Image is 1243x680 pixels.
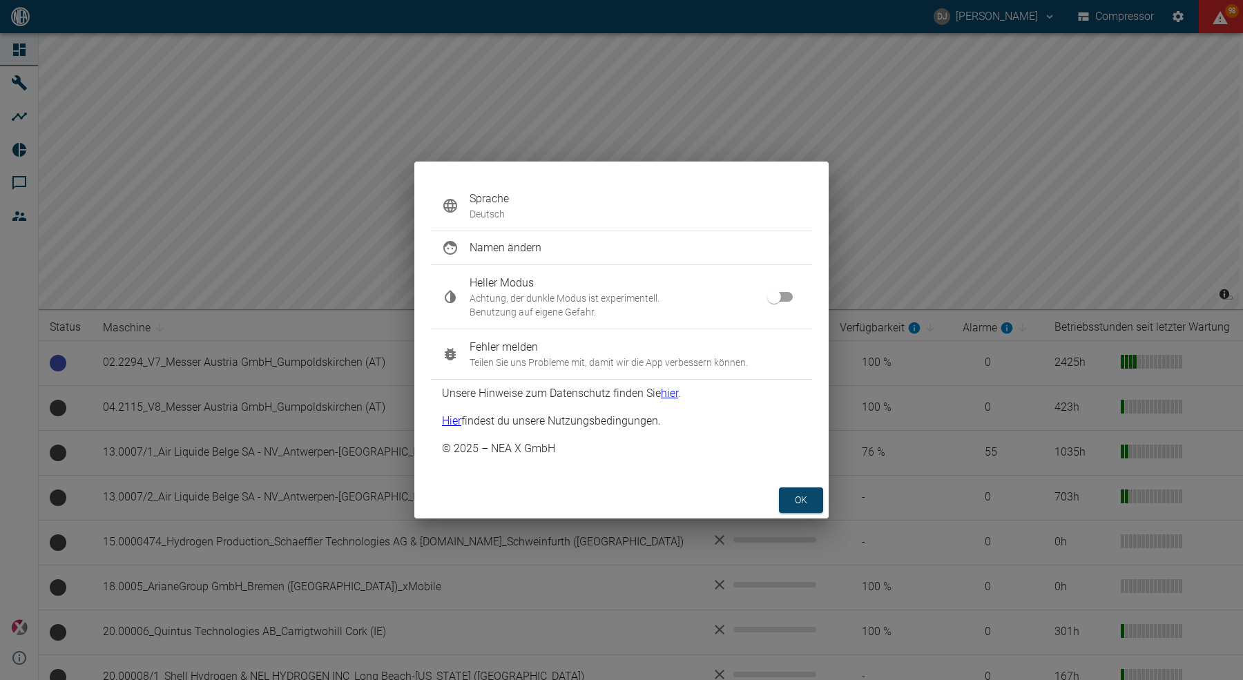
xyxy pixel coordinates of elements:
span: Fehler melden [470,339,801,356]
div: Fehler meldenTeilen Sie uns Probleme mit, damit wir die App verbessern können. [431,329,812,379]
a: hier [661,387,678,400]
p: Unsere Hinweise zum Datenschutz finden Sie . [442,385,681,402]
p: findest du unsere Nutzungsbedingungen. [442,413,661,429]
p: © 2025 – NEA X GmbH [442,440,555,457]
p: Teilen Sie uns Probleme mit, damit wir die App verbessern können. [470,356,801,369]
span: Heller Modus [470,275,779,291]
span: Namen ändern [470,240,801,256]
a: Hier [442,414,461,427]
div: SpracheDeutsch [431,181,812,231]
span: Sprache [470,191,801,207]
div: Namen ändern [431,231,812,264]
p: Achtung, der dunkle Modus ist experimentell. Benutzung auf eigene Gefahr. [470,291,779,319]
p: Deutsch [470,207,801,221]
button: ok [779,487,823,513]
